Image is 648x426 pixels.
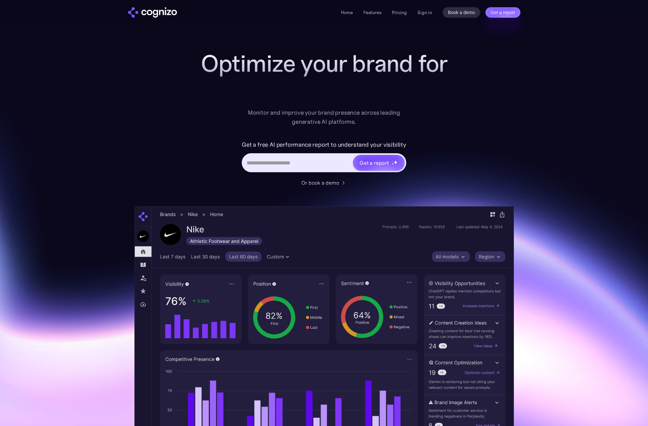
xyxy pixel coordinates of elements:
form: Hero URL Input Form [242,139,406,176]
a: Features [363,9,381,15]
a: Or book a demo [301,179,347,187]
div: Or book a demo [301,179,339,187]
h1: Optimize your brand for [193,50,455,77]
a: Sign in [417,9,432,16]
div: Get a report [359,159,389,167]
a: Book a demo [443,7,480,18]
img: star [392,163,394,165]
a: Home [341,9,353,15]
a: home [128,7,177,18]
img: star [392,160,393,161]
a: Pricing [392,9,407,15]
label: Get a free AI performance report to understand your visibility [242,139,406,150]
img: star [394,160,398,164]
a: Get a report [485,7,520,18]
a: Get a reportstarstarstar [352,154,405,171]
div: Monitor and improve your brand presence across leading generative AI platforms. [244,108,405,126]
img: cognizo logo [128,7,177,18]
